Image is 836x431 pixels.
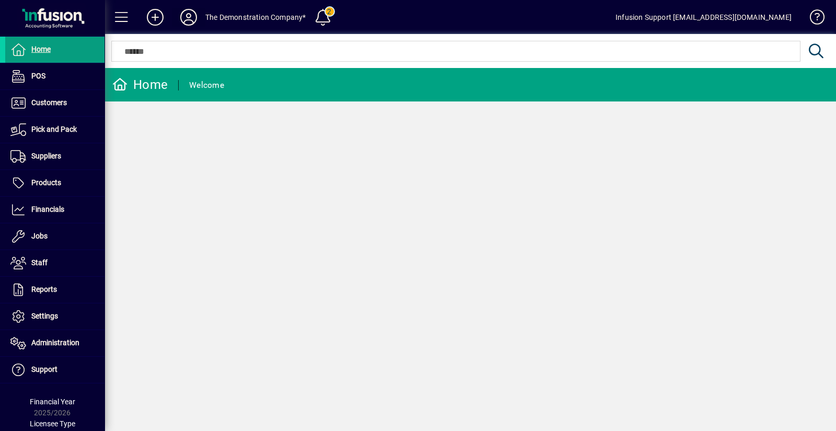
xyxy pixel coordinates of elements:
a: POS [5,63,104,89]
span: POS [31,72,45,80]
a: Administration [5,330,104,356]
span: Reports [31,285,57,293]
span: Settings [31,312,58,320]
span: Support [31,365,57,373]
span: Home [31,45,51,53]
span: Staff [31,258,48,267]
span: Suppliers [31,152,61,160]
a: Products [5,170,104,196]
a: Reports [5,277,104,303]
a: Knowledge Base [802,2,823,36]
a: Financials [5,197,104,223]
a: Settings [5,303,104,330]
div: The Demonstration Company* [205,9,306,26]
a: Jobs [5,223,104,249]
a: Support [5,357,104,383]
button: Add [138,8,172,27]
button: Profile [172,8,205,27]
span: Customers [31,98,67,107]
span: Jobs [31,232,48,240]
div: Infusion Support [EMAIL_ADDRESS][DOMAIN_NAME] [616,9,792,26]
span: Products [31,178,61,187]
span: Administration [31,338,79,347]
a: Pick and Pack [5,117,104,143]
div: Home [112,76,168,93]
a: Staff [5,250,104,276]
span: Licensee Type [30,419,75,428]
span: Financials [31,205,64,213]
a: Customers [5,90,104,116]
span: Financial Year [30,398,75,406]
span: Pick and Pack [31,125,77,133]
a: Suppliers [5,143,104,169]
div: Welcome [189,77,224,94]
